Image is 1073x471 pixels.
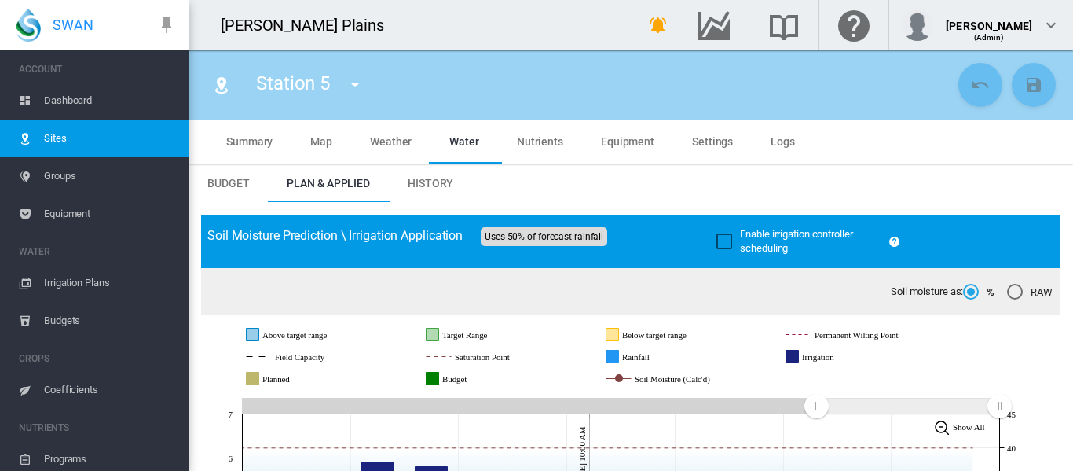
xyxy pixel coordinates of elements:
img: profile.jpg [902,9,933,41]
tspan: 6 [229,454,233,463]
md-icon: Search the knowledge base [765,16,803,35]
md-icon: icon-undo [971,75,990,94]
span: Budget [207,177,249,190]
span: Logs [771,135,795,148]
span: Budgets [44,302,176,340]
span: Soil moisture as: [891,285,963,299]
span: Irrigation Plans [44,264,176,302]
img: SWAN-Landscape-Logo-Colour-drop.png [16,9,41,42]
span: Equipment [44,195,176,233]
md-icon: icon-content-save [1024,75,1043,94]
span: Settings [692,135,733,148]
g: Budget [427,372,517,386]
g: Target Range [427,328,544,342]
span: ACCOUNT [19,57,176,82]
tspan: 7 [229,410,233,419]
g: Permanent Wilting Point [786,328,961,342]
span: CROPS [19,346,176,371]
span: History [408,177,453,190]
button: icon-menu-down [339,69,371,101]
div: [PERSON_NAME] [946,12,1032,28]
button: Click to go to list of Sites [206,69,237,101]
span: WATER [19,239,176,264]
md-icon: icon-bell-ring [649,16,668,35]
span: (Admin) [974,33,1005,42]
md-icon: icon-menu-down [346,75,364,94]
span: Plan & Applied [287,177,370,190]
tspan: 45 [1007,410,1016,419]
span: Coefficients [44,371,176,409]
rect: Zoom chart using cursor arrows [816,398,999,414]
span: Equipment [601,135,654,148]
md-icon: Click here for help [835,16,873,35]
span: Dashboard [44,82,176,120]
md-icon: icon-chevron-down [1042,16,1060,35]
div: [PERSON_NAME] Plains [221,14,398,36]
g: Zoom chart using cursor arrows [986,392,1013,420]
g: Zoom chart using cursor arrows [803,392,830,420]
md-radio-button: RAW [1007,285,1053,300]
span: Map [310,135,332,148]
button: Save Changes [1012,63,1056,107]
span: Weather [370,135,412,148]
md-icon: icon-pin [157,16,176,35]
button: Cancel Changes [958,63,1002,107]
md-checkbox: Enable irrigation controller scheduling [716,227,882,256]
md-icon: Go to the Data Hub [695,16,733,35]
button: icon-bell-ring [643,9,674,41]
span: SWAN [53,15,93,35]
span: Nutrients [517,135,563,148]
md-icon: icon-map-marker-radius [212,75,231,94]
tspan: Show All [953,422,985,432]
span: Soil Moisture Prediction \ Irrigation Application [207,228,463,243]
span: Uses 50% of forecast rainfall [481,227,607,246]
span: Station 5 [256,72,330,94]
span: Groups [44,157,176,195]
g: Rainfall [606,350,697,364]
tspan: 40 [1007,443,1016,453]
span: Sites [44,120,176,157]
g: Planned [247,372,340,386]
g: Saturation Point [427,350,567,364]
span: Enable irrigation controller scheduling [740,228,852,254]
md-radio-button: % [963,285,994,300]
g: Field Capacity [247,350,379,364]
g: Above target range [247,328,390,342]
g: Irrigation [786,350,885,364]
g: Below target range [606,328,748,342]
span: Summary [226,135,273,148]
span: Water [449,135,479,148]
g: Soil Moisture (Calc'd) [606,372,769,386]
span: NUTRIENTS [19,415,176,440]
